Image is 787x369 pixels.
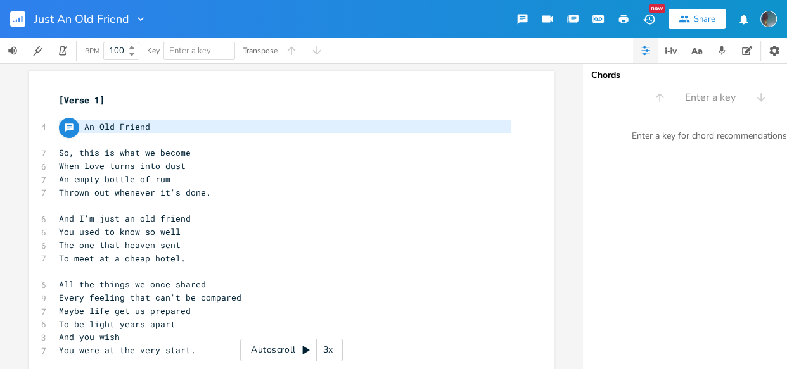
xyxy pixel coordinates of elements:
[59,226,181,237] span: You used to know so well
[59,213,191,224] span: And I'm just an old friend
[59,278,206,290] span: All the things we once shared
[59,305,191,316] span: Maybe life get us prepared
[760,11,777,27] img: Caio Langlois
[243,47,278,54] div: Transpose
[59,147,191,158] span: So, this is what we become
[59,173,170,185] span: An empty bottle of rum
[34,13,129,25] span: Just An Old Friend
[147,47,160,54] div: Key
[59,253,186,264] span: To meet at a cheap hotel.
[636,8,662,30] button: New
[649,4,665,13] div: New
[59,121,150,132] span: Just An Old Friend
[59,94,105,106] span: [Verse 1]
[59,292,241,303] span: Every feeling that can't be compared
[240,339,343,361] div: Autoscroll
[694,13,715,25] div: Share
[169,45,211,56] span: Enter a key
[685,91,736,105] span: Enter a key
[59,187,211,198] span: Thrown out whenever it's done.
[669,9,726,29] button: Share
[59,160,186,172] span: When love turns into dust
[85,47,99,54] div: BPM
[59,344,196,356] span: You were at the very start.
[317,339,340,361] div: 3x
[59,239,181,251] span: The one that heaven sent
[59,318,176,330] span: To be light years apart
[59,331,120,342] span: And you wish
